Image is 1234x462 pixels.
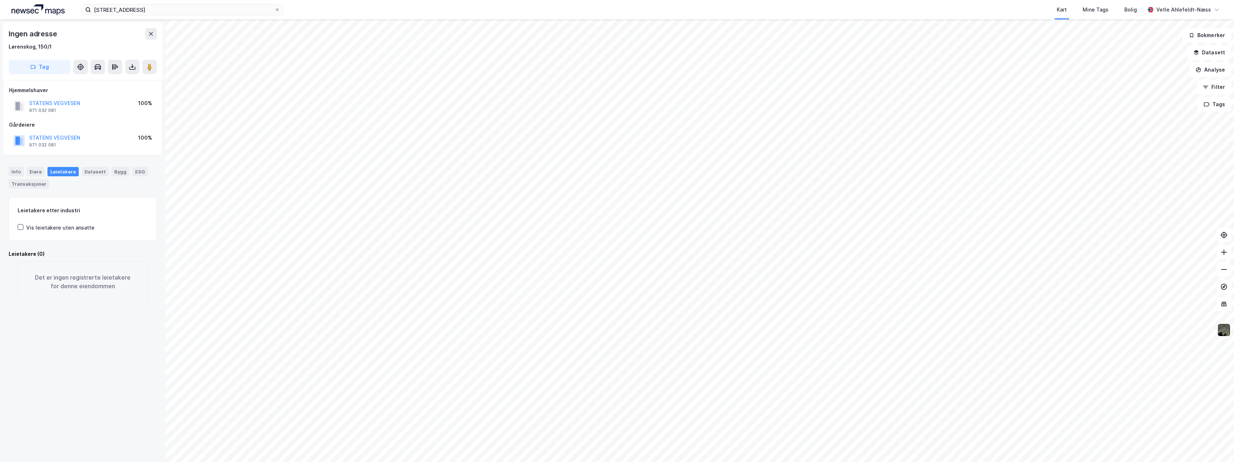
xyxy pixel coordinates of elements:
iframe: Chat Widget [1198,427,1234,462]
div: Kart [1057,5,1067,14]
div: Leietakere [47,167,79,176]
div: ESG [132,167,148,176]
img: logo.a4113a55bc3d86da70a041830d287a7e.svg [12,4,65,15]
button: Analyse [1189,63,1231,77]
div: Lørenskog, 150/1 [9,42,52,51]
div: Datasett [82,167,109,176]
div: Hjemmelshaver [9,86,156,95]
button: Filter [1197,80,1231,94]
div: 971 032 081 [29,142,56,148]
div: Vetle Ahlefeldt-Næss [1156,5,1211,14]
div: Info [9,167,24,176]
div: Bolig [1124,5,1137,14]
button: Tags [1198,97,1231,112]
img: 9k= [1217,323,1231,337]
div: Ingen adresse [9,28,58,40]
div: 100% [138,133,152,142]
div: Eiere [27,167,45,176]
div: Bygg [111,167,129,176]
button: Tag [9,60,70,74]
div: Gårdeiere [9,121,156,129]
div: 971 032 081 [29,108,56,113]
div: Kontrollprogram for chat [1198,427,1234,462]
div: 100% [138,99,152,108]
div: Leietakere etter industri [18,206,148,215]
div: Transaksjoner [9,179,49,189]
div: Vis leietakere uten ansatte [26,223,95,232]
button: Datasett [1187,45,1231,60]
div: Det er ingen registrerte leietakere for denne eiendommen [17,261,148,302]
div: Mine Tags [1083,5,1109,14]
button: Bokmerker [1183,28,1231,42]
div: Leietakere (0) [9,250,157,258]
input: Søk på adresse, matrikkel, gårdeiere, leietakere eller personer [91,4,274,15]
